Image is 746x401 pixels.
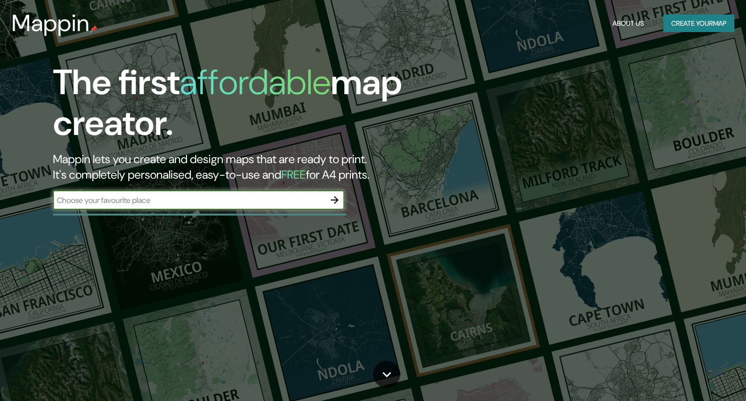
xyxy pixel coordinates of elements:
[281,167,306,182] h5: FREE
[53,195,325,206] input: Choose your favourite place
[53,151,426,183] h2: Mappin lets you create and design maps that are ready to print. It's completely personalised, eas...
[609,15,648,33] button: About Us
[663,15,734,33] button: Create yourmap
[180,60,331,105] h1: affordable
[12,10,90,37] h3: Mappin
[53,62,426,151] h1: The first map creator.
[90,25,98,33] img: mappin-pin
